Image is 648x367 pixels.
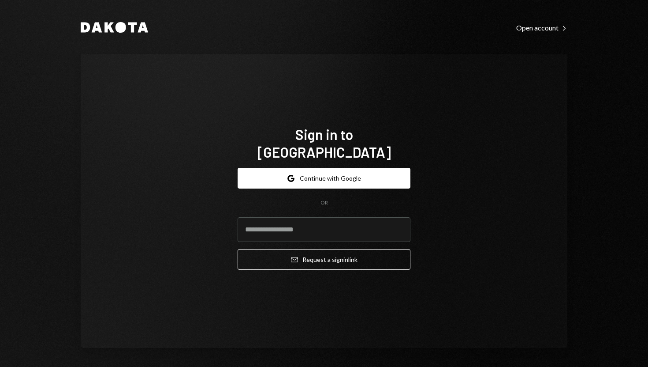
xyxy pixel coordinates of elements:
[238,168,410,189] button: Continue with Google
[238,125,410,161] h1: Sign in to [GEOGRAPHIC_DATA]
[320,199,328,207] div: OR
[238,249,410,270] button: Request a signinlink
[516,23,567,32] div: Open account
[516,23,567,32] a: Open account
